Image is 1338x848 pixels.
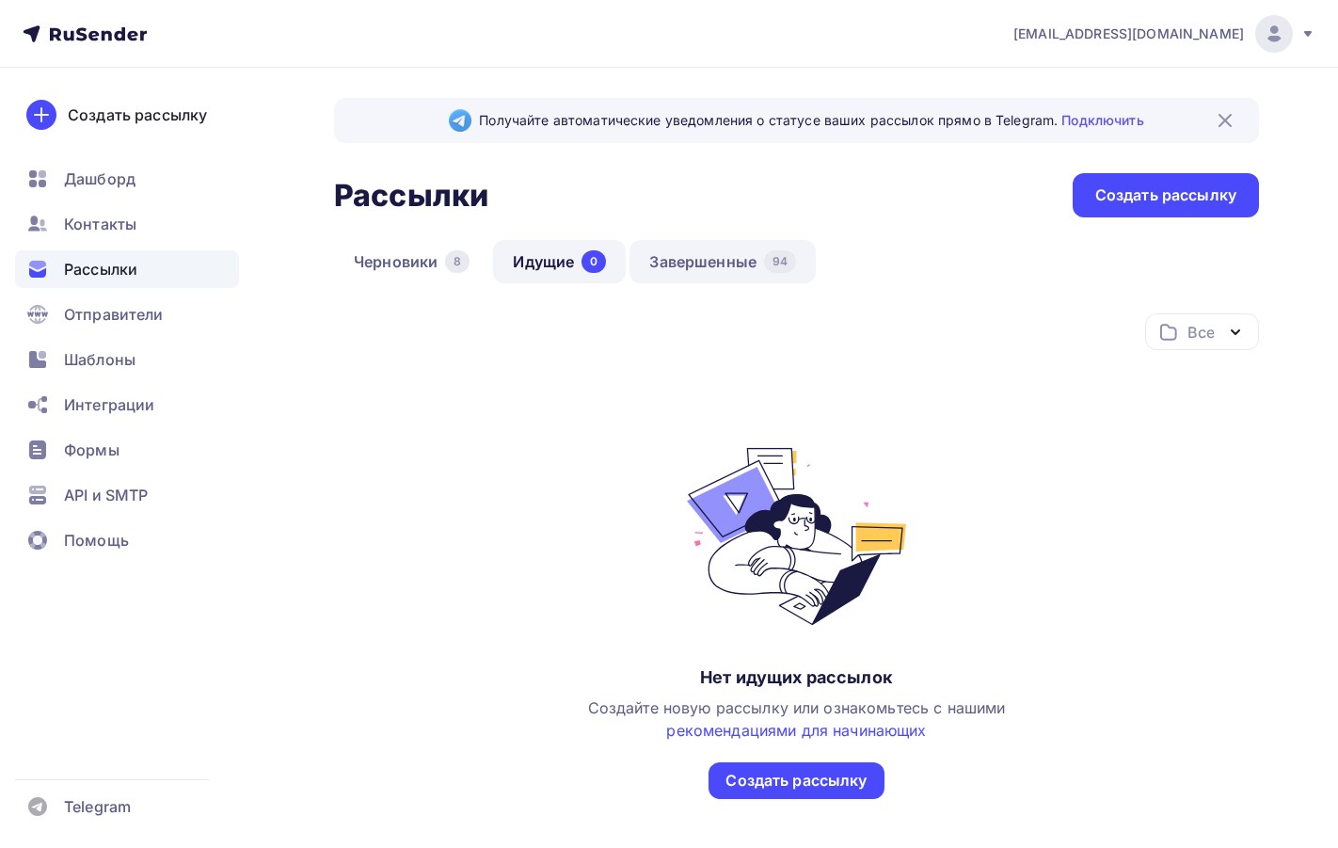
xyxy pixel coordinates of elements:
span: Помощь [64,529,129,552]
div: Создать рассылку [68,104,207,126]
span: Получайте автоматические уведомления о статусе ваших рассылок прямо в Telegram. [479,111,1143,130]
a: Идущие0 [493,240,626,283]
div: Нет идущих рассылок [700,666,893,689]
span: [EMAIL_ADDRESS][DOMAIN_NAME] [1013,24,1244,43]
a: Дашборд [15,160,239,198]
a: Черновики8 [334,240,489,283]
span: Дашборд [64,168,135,190]
a: [EMAIL_ADDRESS][DOMAIN_NAME] [1013,15,1315,53]
div: Все [1187,321,1214,344]
div: Создать рассылку [725,770,867,792]
a: Подключить [1061,112,1143,128]
span: Шаблоны [64,348,135,371]
a: рекомендациями для начинающих [666,721,926,740]
a: Формы [15,431,239,469]
div: 94 [764,250,796,273]
a: Контакты [15,205,239,243]
img: Telegram [449,109,471,132]
a: Завершенные94 [629,240,816,283]
h2: Рассылки [334,177,488,215]
a: Рассылки [15,250,239,288]
span: Контакты [64,213,136,235]
span: Рассылки [64,258,137,280]
a: Шаблоны [15,341,239,378]
span: Telegram [64,795,131,818]
div: 0 [581,250,606,273]
a: Отправители [15,296,239,333]
span: Отправители [64,303,164,326]
button: Все [1145,313,1259,350]
div: 8 [445,250,470,273]
span: Создайте новую рассылку или ознакомьтесь с нашими [588,698,1006,740]
div: Создать рассылку [1095,184,1236,206]
span: Формы [64,439,119,461]
span: Интеграции [64,393,154,416]
span: API и SMTP [64,484,148,506]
